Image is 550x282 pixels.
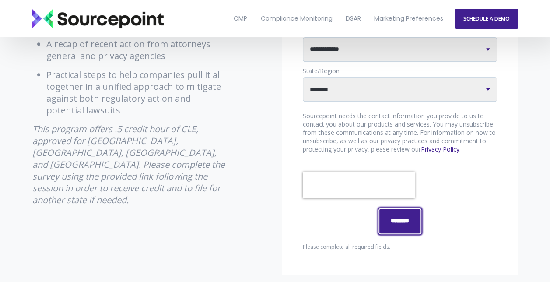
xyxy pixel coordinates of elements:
[303,172,415,198] iframe: reCAPTCHA
[303,243,390,250] label: Please complete all required fields.
[32,123,225,206] em: This program offers .5 credit hour of CLE, approved for [GEOGRAPHIC_DATA], [GEOGRAPHIC_DATA], [GE...
[32,9,164,28] img: Sourcepoint_logo_black_transparent (2)-2
[455,9,518,29] a: SCHEDULE A DEMO
[46,38,227,62] li: A recap of recent action from attorneys general and privacy agencies
[421,145,459,153] a: Privacy Policy
[303,67,340,75] span: State/Region
[46,69,227,116] li: Practical steps to help companies pull it all together in a unified approach to mitigate against ...
[303,112,497,154] p: Sourcepoint needs the contact information you provide to us to contact you about our products and...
